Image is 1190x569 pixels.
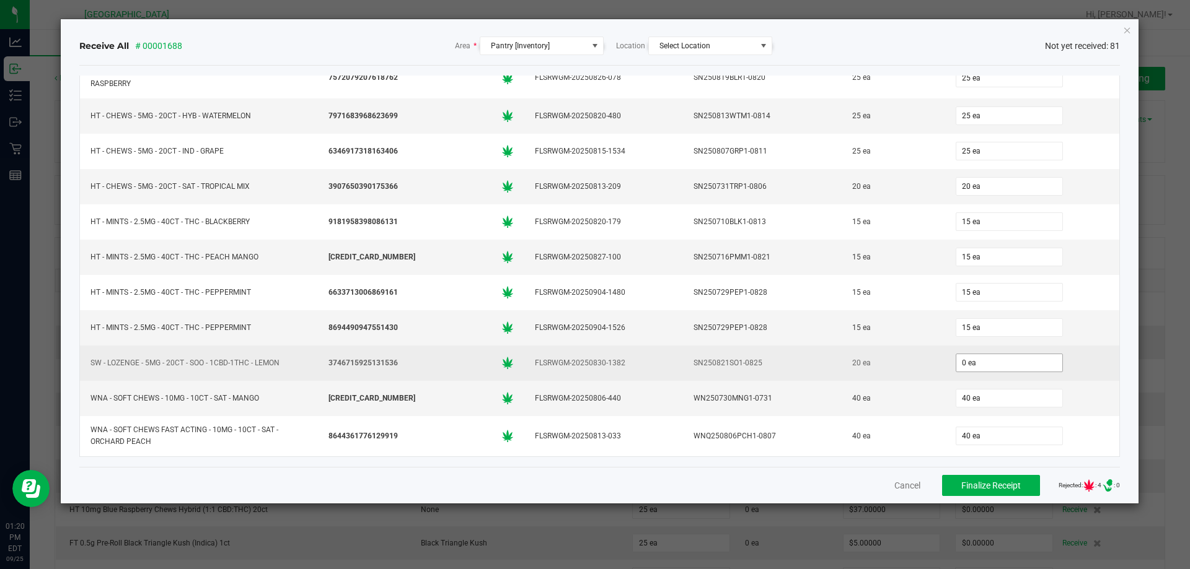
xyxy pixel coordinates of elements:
span: NO DATA FOUND [648,37,772,55]
div: FLSRWGM-20250904-1526 [532,319,676,337]
div: SN250729PEP1-0828 [690,319,834,337]
button: Close [1123,22,1132,37]
div: FLSRWGM-20250904-1480 [532,284,676,302]
input: 0 ea [956,389,1062,407]
div: HT - MINTS - 2.5MG - 40CT - THC - BLACKBERRY [87,213,311,231]
div: FLSRWGM-20250806-440 [532,389,676,407]
div: FLSRWGM-20250830-1382 [532,354,676,372]
div: 20 ea [849,354,937,372]
input: 0 ea [956,178,1062,195]
div: WN250730MNG1-0731 [690,389,834,407]
span: 8694490947551430 [328,322,398,334]
div: 20 ea [849,178,937,196]
div: HT - CHEWS - 5MG - 20CT - IND - GRAPE [87,142,311,160]
div: FLSRWGM-20250820-179 [532,213,676,231]
span: Not yet received: 81 [1045,40,1120,53]
div: 15 ea [849,284,937,302]
span: 6346917318163406 [328,146,398,157]
div: HT - MINTS - 2.5MG - 40CT - THC - PEPPERMINT [87,319,311,337]
div: FLSRWGM-20250815-1534 [532,142,676,160]
span: Rejected: : 4 : 0 [1059,479,1120,492]
div: 25 ea [849,69,937,87]
div: WNA - SOFT CHEWS - 10MG - 10CT - SAT - MANGO [87,389,311,407]
input: 0 ea [956,69,1062,87]
div: SN250710BLK1-0813 [690,213,834,231]
div: 40 ea [849,389,937,407]
div: SN250807GRP1-0811 [690,142,834,160]
span: 7971683968623699 [328,110,398,122]
div: SN250813WTM1-0814 [690,107,834,125]
span: Number of Delivery Device barcodes either fully or partially rejected [1101,479,1114,492]
div: 15 ea [849,248,937,266]
div: HT - CHEWS - 5MG - 20CT - HYB - WATERMELON [87,107,311,125]
div: SN250716PMM1-0821 [690,248,834,266]
span: # 00001688 [135,40,182,53]
input: 0 ea [956,213,1062,230]
div: FLSRWGM-20250813-033 [532,427,676,445]
input: 0 ea [956,427,1062,445]
span: [CREDIT_CARD_NUMBER] [328,251,415,263]
div: SN250731TRP1-0806 [690,178,834,196]
span: Number of Cannabis barcodes either fully or partially rejected [1083,479,1095,492]
span: 9181958398086131 [328,216,398,228]
div: FLSRWGM-20250820-480 [532,107,676,125]
div: SN250821SO1-0825 [690,354,834,372]
span: 8644361776129919 [328,430,398,442]
span: Location [616,40,645,51]
div: 25 ea [849,107,937,125]
span: Finalize Receipt [961,480,1021,490]
div: 15 ea [849,213,937,231]
div: HT - CHEWS - 5MG - 20CT - SAT - TROPICAL MIX [87,178,311,196]
div: 15 ea [849,319,937,337]
div: FLSRWGM-20250813-209 [532,178,676,196]
input: 0 ea [956,319,1062,336]
span: [CREDIT_CARD_NUMBER] [328,393,415,404]
div: 40 ea [849,427,937,445]
span: 7572079207618762 [328,72,398,84]
div: HT - MINTS - 2.5MG - 40CT - THC - PEPPERMINT [87,284,311,302]
div: FLSRWGM-20250826-078 [532,69,676,87]
div: SN250819BLR1-0820 [690,69,834,87]
div: WNA - SOFT CHEWS FAST ACTING - 10MG - 10CT - SAT - ORCHARD PEACH [87,421,311,451]
div: WNQ250806PCH1-0807 [690,427,834,445]
input: 0 ea [956,142,1062,160]
span: 6633713006869161 [328,287,398,298]
span: Receive All [79,40,129,52]
span: Pantry [Inventory] [491,41,550,50]
span: 3907650390175366 [328,181,398,193]
input: 0 ea [956,354,1062,371]
div: FLSRWGM-20250827-100 [532,248,676,266]
input: 0 ea [956,248,1062,266]
span: Select Location [659,41,710,50]
div: HT - CHEWS - 10MG - 20CT - HYB - 1CBD-1THC - BLUE RASPBERRY [87,63,311,93]
input: 0 ea [956,284,1062,301]
div: 25 ea [849,142,937,160]
iframe: Resource center [12,470,50,507]
div: SW - LOZENGE - 5MG - 20CT - SOO - 1CBD-1THC - LEMON [87,354,311,372]
input: 0 ea [956,107,1062,124]
button: Finalize Receipt [942,475,1040,496]
button: Cancel [894,479,920,492]
div: SN250729PEP1-0828 [690,284,834,302]
span: 3746715925131536 [328,357,398,369]
div: HT - MINTS - 2.5MG - 40CT - THC - PEACH MANGO [87,248,311,266]
span: Area [455,40,477,51]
